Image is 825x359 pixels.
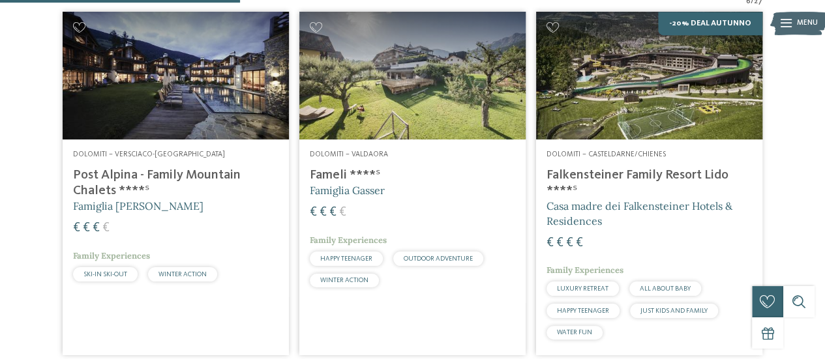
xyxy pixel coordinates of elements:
[158,271,207,278] span: WINTER ACTION
[576,237,583,250] span: €
[299,12,526,355] a: Cercate un hotel per famiglie? Qui troverete solo i migliori! Dolomiti – Valdaora Fameli ****ˢ Fa...
[63,12,289,139] img: Post Alpina - Family Mountain Chalets ****ˢ
[404,255,473,262] span: OUTDOOR ADVENTURE
[299,12,526,139] img: Cercate un hotel per famiglie? Qui troverete solo i migliori!
[73,250,150,261] span: Family Experiences
[547,237,554,250] span: €
[557,308,609,314] span: HAPPY TEENAGER
[310,151,388,158] span: Dolomiti – Valdaora
[310,235,387,246] span: Family Experiences
[557,329,592,336] span: WATER FUN
[557,285,608,292] span: LUXURY RETREAT
[547,199,732,227] span: Casa madre dei Falkensteiner Hotels & Residences
[566,237,573,250] span: €
[73,222,80,235] span: €
[73,151,225,158] span: Dolomiti – Versciaco-[GEOGRAPHIC_DATA]
[536,12,762,139] img: Cercate un hotel per famiglie? Qui troverete solo i migliori!
[536,12,762,355] a: Cercate un hotel per famiglie? Qui troverete solo i migliori! -20% Deal Autunno Dolomiti – Castel...
[83,222,90,235] span: €
[73,199,203,212] span: Famiglia [PERSON_NAME]
[547,151,666,158] span: Dolomiti – Casteldarne/Chienes
[93,222,100,235] span: €
[310,206,317,219] span: €
[320,277,368,283] span: WINTER ACTION
[83,271,127,278] span: SKI-IN SKI-OUT
[329,206,337,219] span: €
[640,285,691,292] span: ALL ABOUT BABY
[73,167,278,199] h4: Post Alpina - Family Mountain Chalets ****ˢ
[339,206,346,219] span: €
[63,12,289,355] a: Cercate un hotel per famiglie? Qui troverete solo i migliori! Dolomiti – Versciaco-[GEOGRAPHIC_DA...
[320,255,372,262] span: HAPPY TEENAGER
[547,167,752,199] h4: Falkensteiner Family Resort Lido ****ˢ
[547,265,623,276] span: Family Experiences
[310,184,385,197] span: Famiglia Gasser
[320,206,327,219] span: €
[640,308,708,314] span: JUST KIDS AND FAMILY
[556,237,563,250] span: €
[102,222,110,235] span: €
